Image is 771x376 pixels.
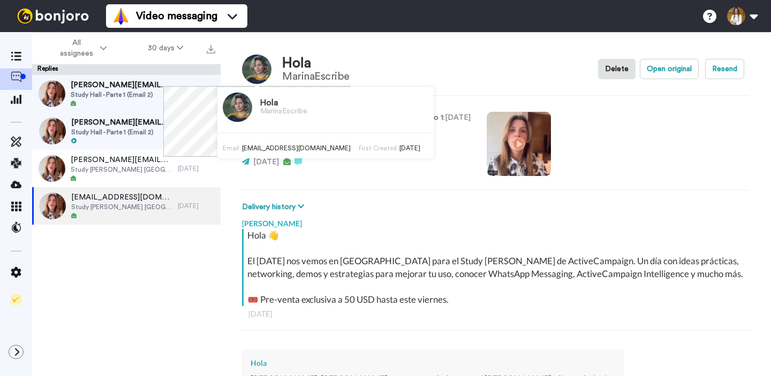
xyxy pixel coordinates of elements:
[71,203,172,211] span: Study [PERSON_NAME] [GEOGRAPHIC_DATA] - Envío 1
[359,145,397,151] span: First Created
[260,108,307,116] h5: MarinaEscribe
[71,165,172,174] span: Study [PERSON_NAME] [GEOGRAPHIC_DATA] - Envío 1
[242,145,351,151] span: [EMAIL_ADDRESS][DOMAIN_NAME]
[705,59,744,79] button: Resend
[260,98,307,108] h3: Hola
[32,150,221,187] a: [PERSON_NAME][EMAIL_ADDRESS][PERSON_NAME][DOMAIN_NAME]Study [PERSON_NAME] [GEOGRAPHIC_DATA] - Env...
[71,128,172,136] span: Study Hall - Parte 1 (Email 2)
[34,33,127,63] button: All assignees
[11,294,21,305] img: Checklist.svg
[251,358,615,369] div: Hola
[242,213,750,229] div: [PERSON_NAME]
[242,55,271,84] img: Image of Hola
[71,155,172,165] span: [PERSON_NAME][EMAIL_ADDRESS][PERSON_NAME][DOMAIN_NAME]
[223,145,239,151] span: Email
[71,117,172,128] span: [PERSON_NAME][EMAIL_ADDRESS][DOMAIN_NAME]
[248,309,743,319] div: [DATE]
[136,9,217,24] span: Video messaging
[32,112,221,150] a: [PERSON_NAME][EMAIL_ADDRESS][DOMAIN_NAME]Study Hall - Parte 1 (Email 2)[DATE]
[399,145,420,151] span: [DATE]
[39,155,65,182] img: 27956ee2-fdfb-4e77-9b30-86764f74970b-thumb.jpg
[178,202,215,210] div: [DATE]
[39,80,65,107] img: 8a054283-a111-4637-ac74-8a4b023aff33-thumb.jpg
[39,118,66,144] img: 8a054283-a111-4637-ac74-8a4b023aff33-thumb.jpg
[247,229,747,306] div: Hola 👋 El [DATE] nos vemos en [GEOGRAPHIC_DATA] para el Study [PERSON_NAME] de ActiveCampaign. Un...
[71,192,172,203] span: [EMAIL_ADDRESS][DOMAIN_NAME]
[13,9,93,24] img: bj-logo-header-white.svg
[71,90,172,99] span: Study Hall - Parte 1 (Email 2)
[242,201,307,213] button: Delivery history
[598,59,636,79] button: Delete
[207,45,215,53] img: export.svg
[127,39,204,58] button: 30 days
[55,37,98,59] span: All assignees
[282,56,350,71] div: Hola
[32,187,221,225] a: [EMAIL_ADDRESS][DOMAIN_NAME]Study [PERSON_NAME] [GEOGRAPHIC_DATA] - Envío 1[DATE]
[223,93,252,122] img: Image of Hola
[253,158,279,166] span: [DATE]
[282,71,350,82] div: MarinaEscribe
[71,80,172,90] span: [PERSON_NAME][EMAIL_ADDRESS][PERSON_NAME][DOMAIN_NAME]
[32,75,221,112] a: [PERSON_NAME][EMAIL_ADDRESS][PERSON_NAME][DOMAIN_NAME]Study Hall - Parte 1 (Email 2)[DATE]
[640,59,699,79] button: Open original
[178,164,215,173] div: [DATE]
[112,7,130,25] img: vm-color.svg
[32,64,221,75] div: Replies
[39,193,66,219] img: 27956ee2-fdfb-4e77-9b30-86764f74970b-thumb.jpg
[203,40,218,56] button: Export all results that match these filters now.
